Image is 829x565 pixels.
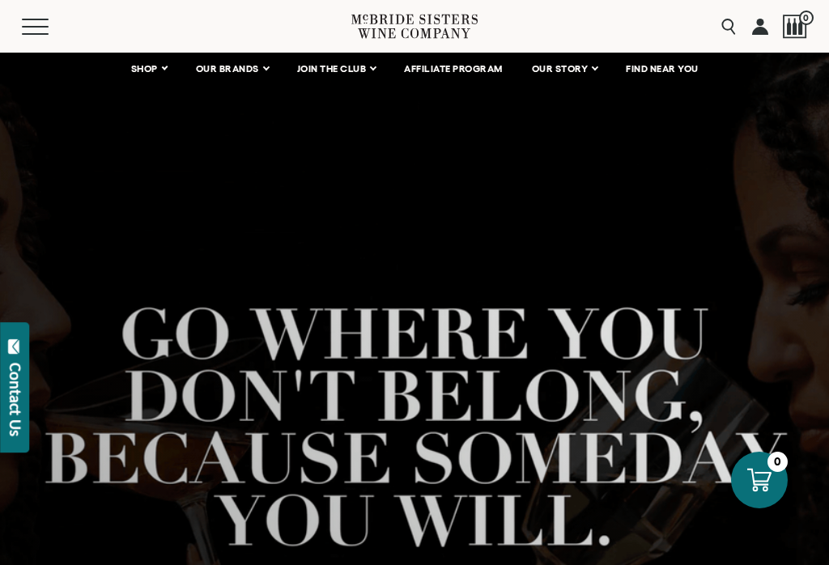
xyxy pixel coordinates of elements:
a: SHOP [121,53,177,85]
span: 0 [799,11,814,25]
div: 0 [767,452,788,472]
span: OUR STORY [532,63,589,74]
a: JOIN THE CLUB [287,53,386,85]
span: OUR BRANDS [196,63,259,74]
a: OUR STORY [521,53,608,85]
span: JOIN THE CLUB [297,63,367,74]
a: AFFILIATE PROGRAM [393,53,513,85]
span: SHOP [131,63,159,74]
div: Contact Us [7,363,23,436]
a: OUR BRANDS [185,53,278,85]
button: Mobile Menu Trigger [22,19,80,35]
a: FIND NEAR YOU [615,53,709,85]
span: FIND NEAR YOU [626,63,699,74]
span: AFFILIATE PROGRAM [404,63,503,74]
